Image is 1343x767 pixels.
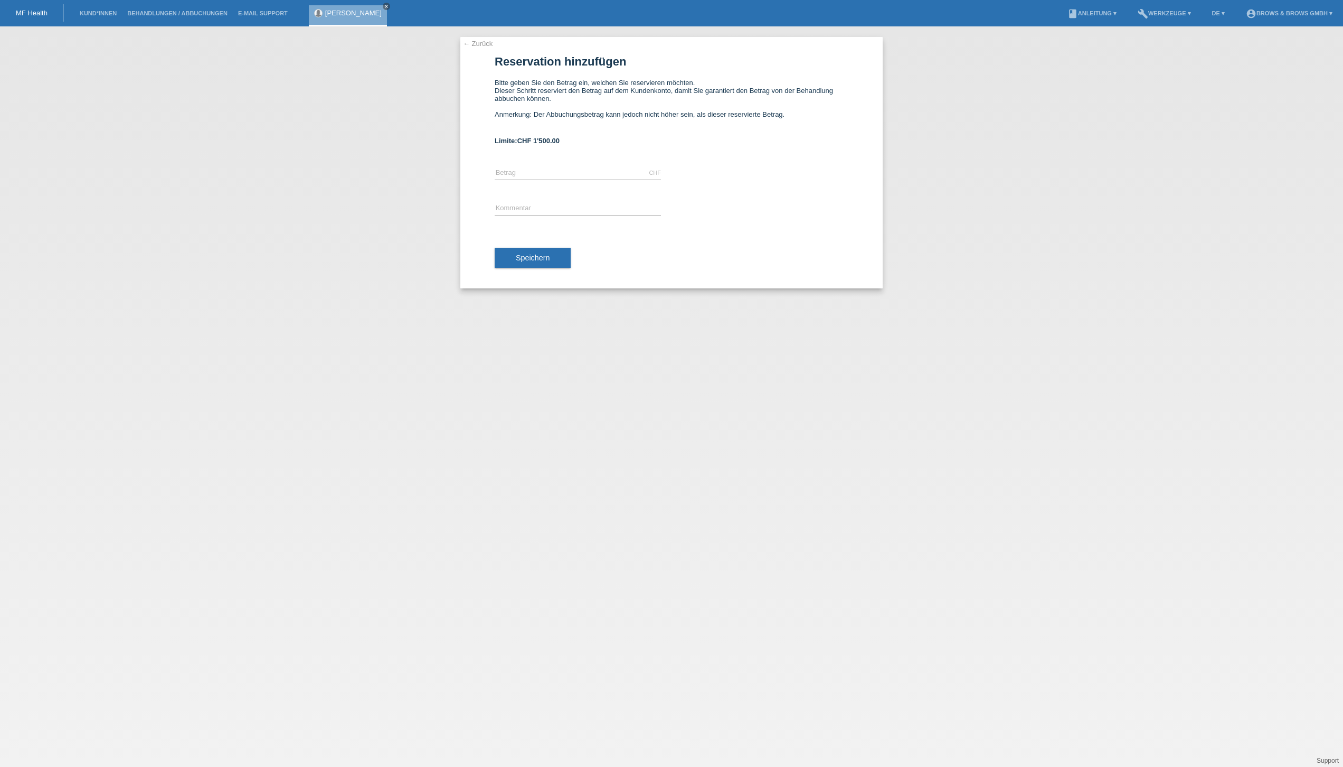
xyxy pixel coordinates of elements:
a: DE ▾ [1207,10,1230,16]
a: Kund*innen [74,10,122,16]
a: bookAnleitung ▾ [1062,10,1122,16]
span: Speichern [516,254,550,262]
h1: Reservation hinzufügen [495,55,848,68]
i: build [1138,8,1148,19]
a: [PERSON_NAME] [325,9,382,17]
button: Speichern [495,248,571,268]
i: close [384,4,389,9]
a: buildWerkzeuge ▾ [1132,10,1196,16]
a: ← Zurück [463,40,493,48]
div: Bitte geben Sie den Betrag ein, welchen Sie reservieren möchten. Dieser Schritt reserviert den Be... [495,79,848,126]
a: account_circleBrows & Brows GmbH ▾ [1241,10,1338,16]
a: MF Health [16,9,48,17]
div: CHF [649,170,661,176]
i: account_circle [1246,8,1256,19]
i: book [1067,8,1078,19]
b: Limite: [495,137,560,145]
a: close [383,3,390,10]
a: E-Mail Support [233,10,293,16]
a: Behandlungen / Abbuchungen [122,10,233,16]
span: CHF 1'500.00 [517,137,560,145]
a: Support [1317,757,1339,764]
